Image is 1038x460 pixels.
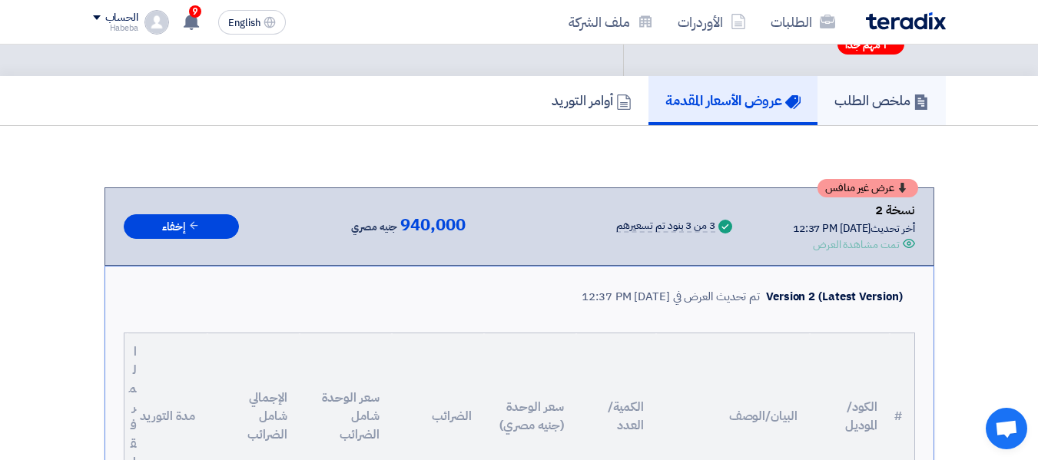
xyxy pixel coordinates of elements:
[556,4,665,40] a: ملف الشركة
[93,24,138,32] div: Habeba
[845,38,880,52] span: مهم جدا
[535,76,648,125] a: أوامر التوريد
[124,214,239,240] button: إخفاء
[105,12,138,25] div: الحساب
[144,10,169,35] img: profile_test.png
[986,408,1027,449] div: Open chat
[758,4,847,40] a: الطلبات
[817,76,946,125] a: ملخص الطلب
[866,12,946,30] img: Teradix logo
[813,237,899,253] div: تمت مشاهدة العرض
[793,220,915,237] div: أخر تحديث [DATE] 12:37 PM
[793,200,915,220] div: نسخة 2
[665,4,758,40] a: الأوردرات
[648,76,817,125] a: عروض الأسعار المقدمة
[400,216,465,234] span: 940,000
[582,288,760,306] div: تم تحديث العرض في [DATE] 12:37 PM
[218,10,286,35] button: English
[189,5,201,18] span: 9
[825,183,894,194] span: عرض غير منافس
[616,220,715,233] div: 3 من 3 بنود تم تسعيرهم
[834,91,929,109] h5: ملخص الطلب
[552,91,632,109] h5: أوامر التوريد
[766,288,902,306] div: Version 2 (Latest Version)
[665,91,801,109] h5: عروض الأسعار المقدمة
[351,218,397,237] span: جنيه مصري
[228,18,260,28] span: English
